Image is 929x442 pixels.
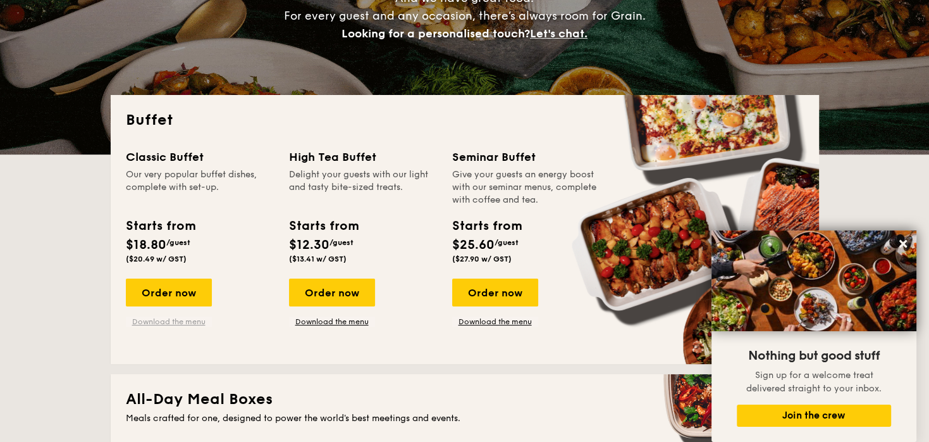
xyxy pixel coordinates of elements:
span: $12.30 [289,237,329,253]
div: Meals crafted for one, designed to power the world's best meetings and events. [126,412,804,425]
span: Nothing but good stuff [748,348,880,363]
a: Download the menu [289,317,375,327]
div: Order now [289,279,375,306]
span: $18.80 [126,237,166,253]
span: Let's chat. [530,27,588,41]
div: Starts from [126,217,195,236]
div: Order now [126,279,212,306]
span: /guest [329,238,354,247]
div: Starts from [289,217,358,236]
div: Classic Buffet [126,148,274,166]
h2: Buffet [126,110,804,130]
div: Starts from [452,217,521,236]
a: Download the menu [452,317,538,327]
span: ($27.90 w/ GST) [452,255,512,263]
h2: All-Day Meal Boxes [126,389,804,410]
div: Order now [452,279,538,306]
div: Our very popular buffet dishes, complete with set-up. [126,168,274,206]
div: Delight your guests with our light and tasty bite-sized treats. [289,168,437,206]
span: Looking for a personalised touch? [341,27,530,41]
div: Give your guests an energy boost with our seminar menus, complete with coffee and tea. [452,168,600,206]
span: /guest [166,238,190,247]
span: ($13.41 w/ GST) [289,255,347,263]
a: Download the menu [126,317,212,327]
span: ($20.49 w/ GST) [126,255,187,263]
div: High Tea Buffet [289,148,437,166]
button: Close [893,234,913,254]
img: DSC07876-Edit02-Large.jpeg [711,230,916,331]
span: $25.60 [452,237,495,253]
button: Join the crew [737,405,891,427]
span: /guest [495,238,519,247]
span: Sign up for a welcome treat delivered straight to your inbox. [746,370,882,394]
div: Seminar Buffet [452,148,600,166]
